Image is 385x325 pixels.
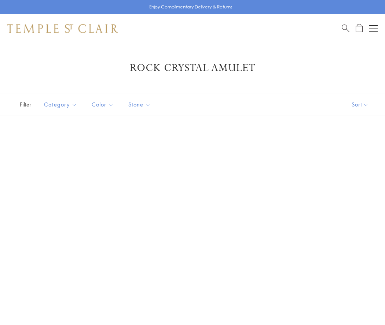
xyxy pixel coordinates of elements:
[7,24,118,33] img: Temple St. Clair
[356,24,363,33] a: Open Shopping Bag
[38,96,82,113] button: Category
[342,24,349,33] a: Search
[149,3,232,11] p: Enjoy Complimentary Delivery & Returns
[86,96,119,113] button: Color
[125,100,156,109] span: Stone
[18,61,367,75] h1: Rock Crystal Amulet
[369,24,378,33] button: Open navigation
[40,100,82,109] span: Category
[123,96,156,113] button: Stone
[88,100,119,109] span: Color
[335,93,385,116] button: Show sort by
